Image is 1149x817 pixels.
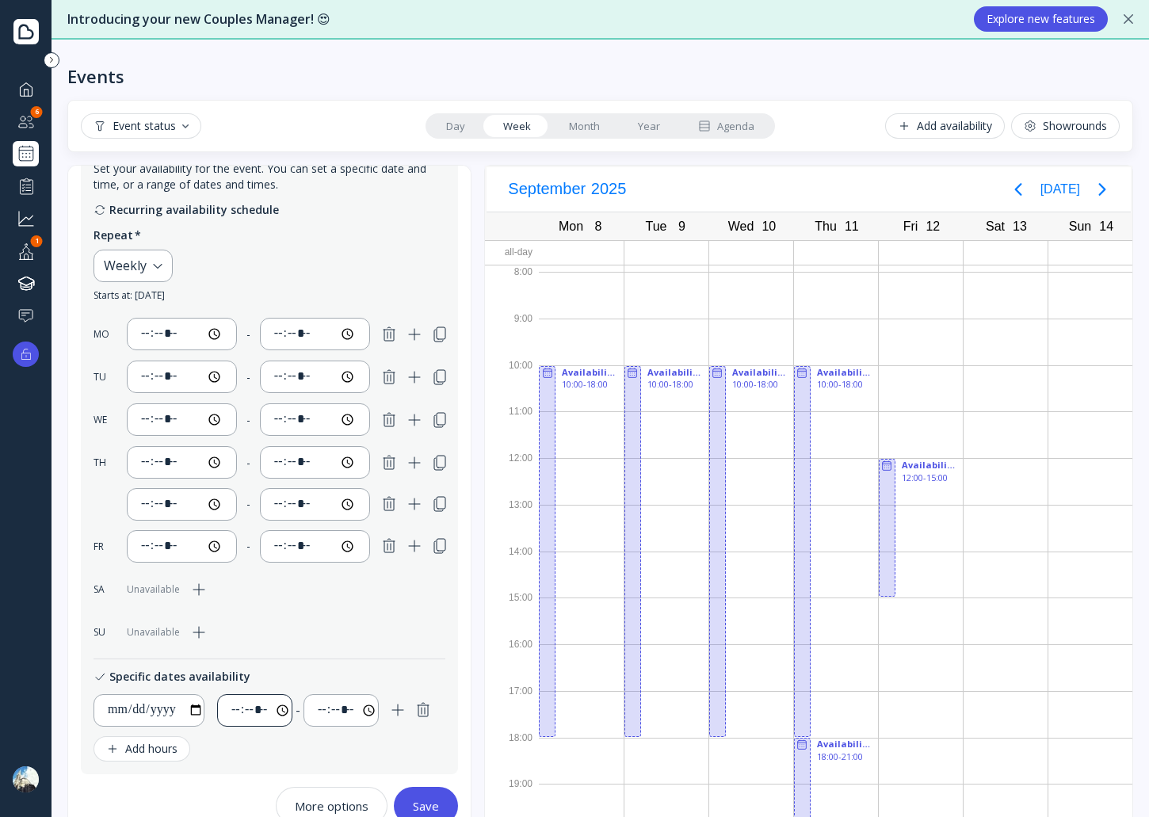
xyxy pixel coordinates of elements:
button: Previous page [1002,174,1034,205]
div: WE [94,413,117,426]
div: 13 [1010,216,1030,237]
span: 2025 [589,176,629,202]
a: Month [550,115,619,137]
div: Specific dates availability [94,669,445,685]
div: Events [67,65,124,87]
div: 10 [758,216,779,237]
div: Agenda [698,119,754,134]
div: Sat [981,216,1010,238]
div: 15:00 [485,588,539,635]
div: Fri [899,216,923,238]
button: Event status [81,113,201,139]
div: - [246,326,250,342]
div: Couples manager [13,109,39,135]
div: Introducing your new Couples Manager! 😍 [67,10,958,29]
div: Recurring availability schedule [94,202,445,218]
div: 8:00 [485,262,539,309]
div: Event status [94,120,189,132]
div: Weekly [104,257,147,275]
div: MO [94,327,117,341]
div: 12:00 [485,449,539,495]
div: Set your availability for the event. You can set a specific date and time, or a range of dates an... [94,161,445,193]
a: Dashboard [13,76,39,102]
div: Add availability [898,120,992,132]
div: Availability (test), 10:00 - 18:00 [539,365,617,738]
button: Explore new features [974,6,1108,32]
div: - [246,369,250,385]
div: Availability (test), 10:00 - 18:00 [794,365,872,738]
span: Starts at: [DATE] [94,288,165,302]
a: Year [619,115,679,137]
div: 16:00 [485,635,539,681]
div: - [246,496,250,512]
div: 17:00 [485,681,539,728]
div: 9 [671,216,692,237]
div: - [246,412,250,428]
div: 8 [588,216,609,237]
iframe: Chat Widget [1070,741,1149,817]
a: Couples manager6 [13,109,39,135]
div: Repeat [94,227,133,243]
div: Sun [1064,216,1096,238]
div: 14:00 [485,542,539,589]
a: Help & support [13,303,39,329]
div: SU [94,625,117,639]
a: Grow your business [13,205,39,231]
div: More options [295,800,368,812]
div: 6 [31,106,43,118]
div: Availability (test), 12:00 - 15:00 [879,458,956,597]
div: Tue [641,216,672,238]
div: Explore new features [987,13,1095,25]
button: Add availability [885,113,1005,139]
div: SA [94,582,117,596]
div: TH [94,456,117,469]
div: - [246,538,250,554]
div: 11:00 [485,402,539,449]
div: 18:00 [485,728,539,775]
div: All-day [485,241,539,264]
div: Unavailable [127,582,180,596]
button: Upgrade options [13,342,39,367]
button: Showrounds [1011,113,1120,139]
button: September2025 [499,176,636,202]
a: Week [484,115,550,137]
div: Your profile [13,238,39,264]
a: Your profile1 [13,238,39,264]
div: 10:00 [485,356,539,403]
div: - [296,701,300,720]
div: TU [94,370,117,384]
button: [DATE] [1040,175,1080,204]
a: Day [427,115,484,137]
div: - [246,455,250,471]
div: 13:00 [485,495,539,542]
div: Showrounds [1024,120,1107,132]
div: 9:00 [485,309,539,356]
div: Availability (test), 10:00 - 18:00 [709,365,787,738]
div: 1 [31,235,43,247]
div: Save [413,800,439,812]
div: FR [94,540,117,553]
div: 11 [842,216,862,237]
a: Performance [13,173,39,199]
div: Unavailable [127,625,180,639]
div: Availability (test), 10:00 - 18:00 [624,365,702,738]
span: September [506,176,589,202]
div: Thu [810,216,842,238]
a: Knowledge hub [13,270,39,296]
a: Events [13,141,39,166]
div: 14 [1096,216,1117,237]
div: Add hours [106,743,178,755]
button: Next page [1086,174,1118,205]
div: Mon [554,216,588,238]
button: Add hours [94,736,190,762]
div: 12 [922,216,943,237]
div: Wed [723,216,759,238]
